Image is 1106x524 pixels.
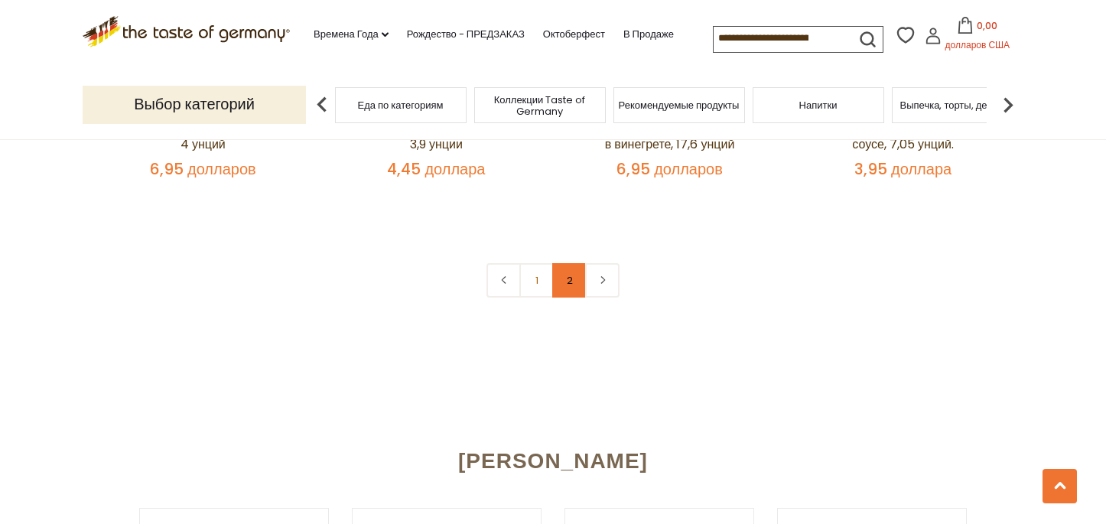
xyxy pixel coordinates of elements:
a: Выпечка, торты, десерты [900,99,1015,111]
font: 6,95 долларов [616,158,723,180]
font: 2 [567,273,573,288]
button: 0,00 долларов США [945,17,1010,59]
font: 4,45 доллара [387,158,485,180]
a: Коллекции Taste of Germany [479,94,601,117]
font: Выпечка, торты, десерты [900,98,1015,112]
font: Еда по категориям [358,98,444,112]
a: Напитки [799,99,838,111]
font: 3,95 доллара [854,158,951,180]
font: Выбор категорий [134,93,255,115]
font: 0,00 долларов США [945,19,1010,51]
font: Рекомендуемые продукты [619,98,740,112]
font: Коллекции Taste of Germany [494,93,586,119]
a: В продаже [623,26,674,43]
img: следующая стрелка [993,90,1023,120]
img: предыдущая стрелка [307,90,337,120]
font: Времена года [314,27,379,41]
a: Еда по категориям [358,99,444,111]
font: 6,95 долларов [150,158,256,180]
font: Напитки [799,98,838,112]
font: 1 [535,273,538,288]
a: Рождество - ПРЕДЗАКАЗ [407,26,525,43]
font: Октоберфест [543,27,605,41]
a: Времена года [314,26,389,43]
font: Рождество - ПРЕДЗАКАЗ [407,27,525,41]
font: [PERSON_NAME] [458,449,648,473]
font: В продаже [623,27,674,41]
a: Рекомендуемые продукты [619,99,740,111]
a: Октоберфест [543,26,605,43]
